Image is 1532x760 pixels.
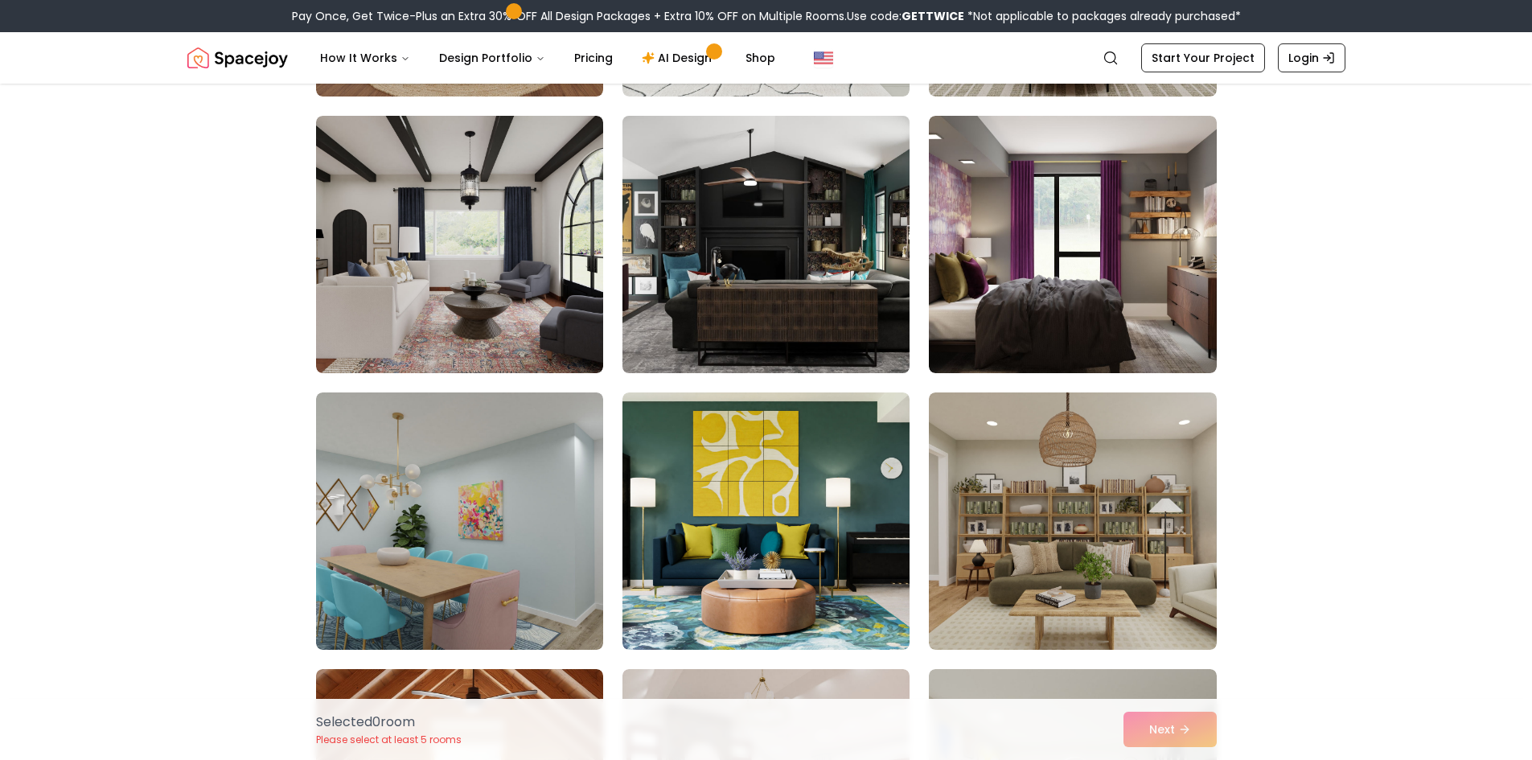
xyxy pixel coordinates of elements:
span: *Not applicable to packages already purchased* [964,8,1241,24]
a: Shop [733,42,788,74]
a: Login [1278,43,1345,72]
b: GETTWICE [902,8,964,24]
a: AI Design [629,42,729,74]
p: Selected 0 room [316,713,462,732]
nav: Main [307,42,788,74]
button: Design Portfolio [426,42,558,74]
p: Please select at least 5 rooms [316,733,462,746]
img: United States [814,48,833,68]
span: Use code: [847,8,964,24]
a: Spacejoy [187,42,288,74]
button: How It Works [307,42,423,74]
nav: Global [187,32,1345,84]
img: Room room-43 [316,392,603,650]
img: Room room-41 [615,109,917,380]
div: Pay Once, Get Twice-Plus an Extra 30% OFF All Design Packages + Extra 10% OFF on Multiple Rooms. [292,8,1241,24]
a: Pricing [561,42,626,74]
img: Spacejoy Logo [187,42,288,74]
img: Room room-40 [316,116,603,373]
img: Room room-44 [622,392,910,650]
img: Room room-45 [929,392,1216,650]
img: Room room-42 [929,116,1216,373]
a: Start Your Project [1141,43,1265,72]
